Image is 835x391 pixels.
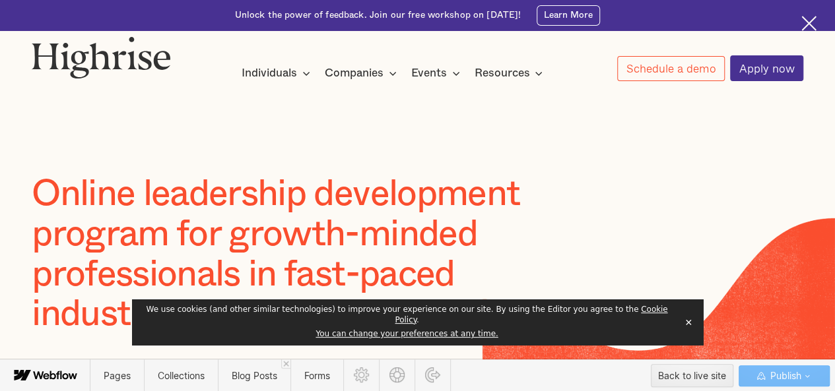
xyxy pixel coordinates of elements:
[395,305,667,324] a: Cookie Policy
[739,365,830,386] button: Publish
[325,65,384,81] div: Companies
[411,65,447,81] div: Events
[617,56,725,82] a: Schedule a demo
[679,313,698,332] button: Close
[658,366,726,386] div: Back to live site
[32,36,171,78] img: Highrise logo
[801,16,817,31] img: Cross icon
[325,65,401,81] div: Companies
[242,65,297,81] div: Individuals
[316,329,498,340] button: You can change your preferences at any time.
[281,359,290,369] a: Close 'Blog Posts' tab
[242,65,314,81] div: Individuals
[474,65,529,81] div: Resources
[411,65,464,81] div: Events
[651,364,733,387] button: Back to live site
[537,5,601,26] a: Learn More
[147,305,668,324] span: We use cookies (and other similar technologies) to improve your experience on our site. By using ...
[232,370,277,381] span: Blog Posts
[158,370,205,381] span: Collections
[767,366,801,386] span: Publish
[235,9,521,22] div: Unlock the power of feedback. Join our free workshop on [DATE]!
[32,175,595,335] h1: Online leadership development program for growth-minded professionals in fast-paced industries
[730,55,803,81] a: Apply now
[474,65,547,81] div: Resources
[304,370,330,381] span: Forms
[104,370,131,381] span: Pages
